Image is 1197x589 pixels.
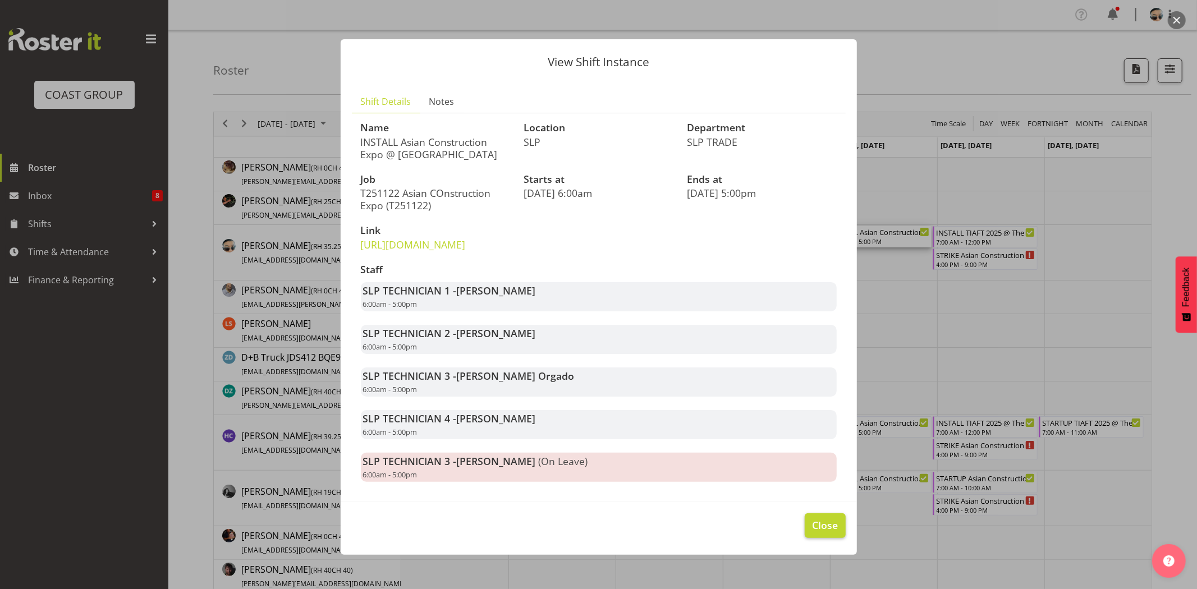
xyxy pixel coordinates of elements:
[1181,268,1191,307] span: Feedback
[363,384,418,394] span: 6:00am - 5:00pm
[457,454,536,468] span: [PERSON_NAME]
[352,56,846,68] p: View Shift Instance
[363,427,418,437] span: 6:00am - 5:00pm
[457,412,536,425] span: [PERSON_NAME]
[361,95,411,108] span: Shift Details
[524,174,673,185] h3: Starts at
[363,470,418,480] span: 6:00am - 5:00pm
[363,299,418,309] span: 6:00am - 5:00pm
[457,284,536,297] span: [PERSON_NAME]
[457,369,575,383] span: [PERSON_NAME] Orgado
[361,187,511,211] p: T251122 Asian COnstruction Expo (T251122)
[361,136,511,160] p: INSTALL Asian Construction Expo @ [GEOGRAPHIC_DATA]
[361,238,466,251] a: [URL][DOMAIN_NAME]
[539,454,588,468] span: (On Leave)
[363,412,536,425] strong: SLP TECHNICIAN 4 -
[361,264,837,275] h3: Staff
[687,122,837,134] h3: Department
[524,187,673,199] p: [DATE] 6:00am
[812,518,838,532] span: Close
[687,187,837,199] p: [DATE] 5:00pm
[524,136,673,148] p: SLP
[361,174,511,185] h3: Job
[361,122,511,134] h3: Name
[363,284,536,297] strong: SLP TECHNICIAN 1 -
[524,122,673,134] h3: Location
[1176,256,1197,333] button: Feedback - Show survey
[457,326,536,340] span: [PERSON_NAME]
[363,326,536,340] strong: SLP TECHNICIAN 2 -
[363,454,536,468] strong: SLP TECHNICIAN 3 -
[429,95,455,108] span: Notes
[805,513,845,538] button: Close
[1163,555,1175,567] img: help-xxl-2.png
[687,136,837,148] p: SLP TRADE
[363,369,575,383] strong: SLP TECHNICIAN 3 -
[363,342,418,352] span: 6:00am - 5:00pm
[361,225,511,236] h3: Link
[687,174,837,185] h3: Ends at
